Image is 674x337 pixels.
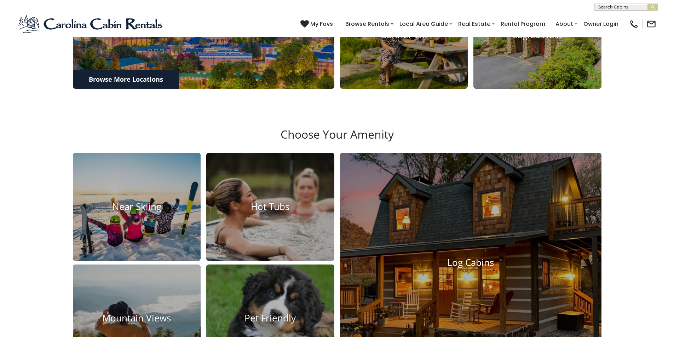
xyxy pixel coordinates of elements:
h4: Hot Tubs [206,201,334,212]
img: Blue-2.png [18,13,165,35]
a: Rental Program [497,18,549,30]
a: Hot Tubs [206,153,334,261]
a: Owner Login [580,18,622,30]
img: mail-regular-black.png [646,19,656,29]
a: My Favs [300,19,335,29]
h4: Eagles Nest [473,29,601,40]
img: phone-regular-black.png [629,19,639,29]
h3: Choose Your Amenity [72,128,603,152]
h4: Mountain Views [73,313,201,324]
a: About [552,18,577,30]
a: Real Estate [455,18,494,30]
a: Browse More Locations [73,70,179,89]
h4: Near Skiing [73,201,201,212]
h4: Banner Elk [340,29,468,40]
h4: Log Cabins [340,257,601,268]
h4: Pet Friendly [206,313,334,324]
a: Local Area Guide [396,18,451,30]
a: Near Skiing [73,153,201,261]
a: Browse Rentals [342,18,393,30]
span: My Favs [310,19,333,28]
